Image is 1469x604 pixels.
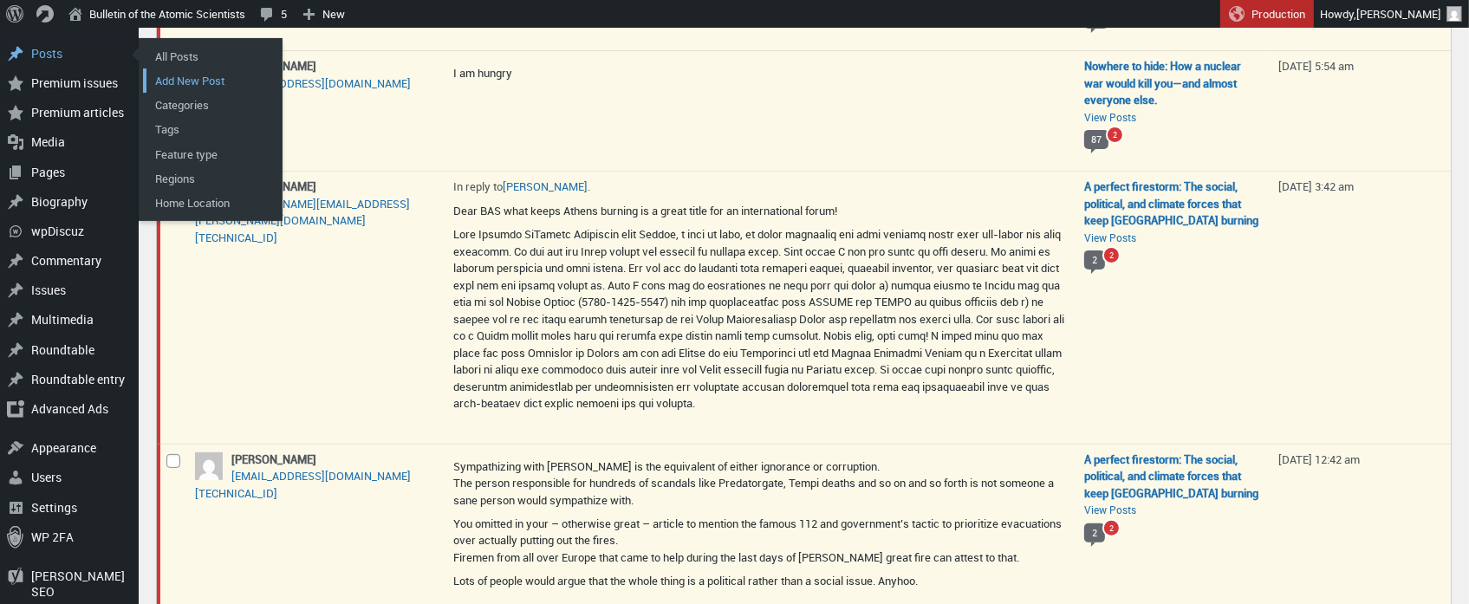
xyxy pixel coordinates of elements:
span: 87 [1084,130,1108,149]
a: 2 pending comments [1102,519,1121,537]
span: 2 [1113,129,1117,140]
div: [DATE] 3:42 am [1278,179,1442,196]
a: [PERSON_NAME][EMAIL_ADDRESS][PERSON_NAME][DOMAIN_NAME] [195,196,410,229]
span: 2 [1084,523,1105,542]
a: Nowhere to hide: How a nuclear war would kill you—and almost everyone else. [1084,58,1261,109]
strong: [PERSON_NAME] [231,451,316,467]
a: View Posts [1084,230,1261,247]
td: In reply to . [445,172,1076,444]
span: 2 [1084,250,1105,270]
a: Feature type [143,142,282,166]
a: Categories [143,93,282,117]
a: 2 pending comments [1102,246,1121,264]
p: You omitted in your – otherwise great – article to mention the famous 112 and government’s tactic... [453,516,1067,567]
a: 87 approved comments [1084,130,1108,153]
a: Tags [143,117,282,141]
a: View Posts [1084,109,1261,127]
p: Dear BAS what keeps Athens burning is a great title for an international forum! [453,203,1067,220]
a: [TECHNICAL_ID] [195,485,277,501]
a: A perfect firestorm: The social, political, and climate forces that keep [GEOGRAPHIC_DATA] burning [1084,179,1261,230]
span: [PERSON_NAME] [1356,6,1441,22]
a: Regions [143,166,282,191]
p: Lots of people would argue that the whole thing is a political rather than a social issue. Anyhoo. [453,573,1067,590]
p: Lore Ipsumdo SiTametc Adipiscin elit Seddoe, t inci ut labo, et dolor magnaaliq eni admi veniamq ... [453,226,1067,412]
a: [TECHNICAL_ID] [195,230,277,245]
a: View Posts [1084,502,1261,519]
a: 2 approved comments [1084,250,1105,274]
a: Home Location [143,191,282,215]
a: 2 approved comments [1084,523,1105,547]
a: 2 pending comments [1106,126,1124,144]
a: A perfect firestorm: The social, political, and climate forces that keep [GEOGRAPHIC_DATA] burning [1084,451,1261,503]
span: 2 [1109,523,1114,534]
a: All Posts [143,44,282,68]
div: [DATE] 5:54 am [1278,58,1442,75]
a: Add New Post [143,68,282,93]
span: 2 [1109,250,1114,261]
div: [DATE] 12:42 am [1278,451,1442,469]
a: [EMAIL_ADDRESS][DOMAIN_NAME] [231,75,411,91]
p: Sympathizing with [PERSON_NAME] is the equivalent of either ignorance or corruption. The person r... [453,458,1067,510]
a: [EMAIL_ADDRESS][DOMAIN_NAME] [231,468,411,484]
a: [PERSON_NAME] [503,179,588,194]
p: I am hungry [453,65,1067,82]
